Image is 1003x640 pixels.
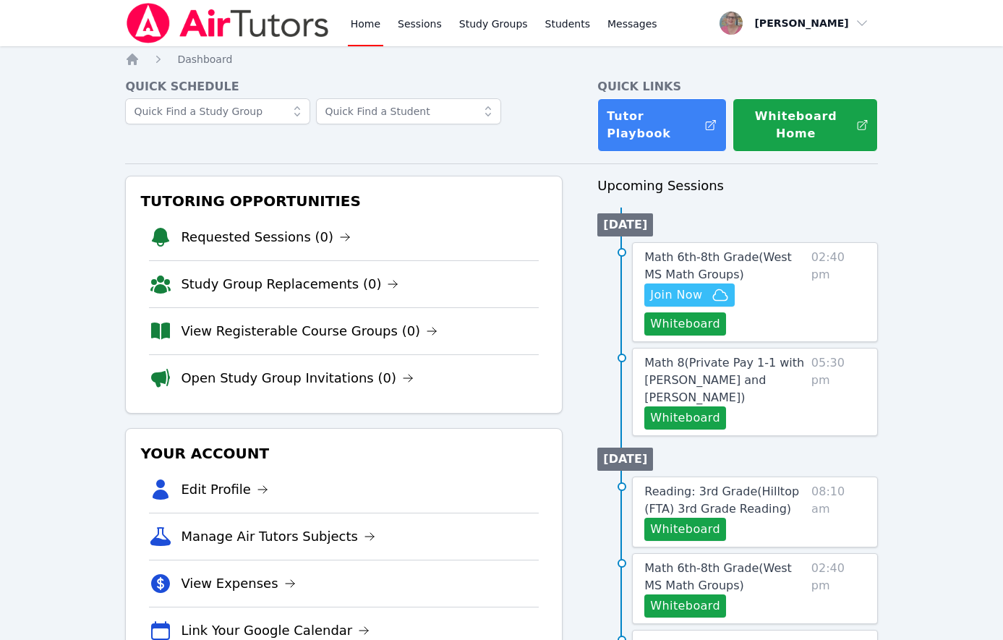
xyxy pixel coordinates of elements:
[137,188,550,214] h3: Tutoring Opportunities
[644,483,806,518] a: Reading: 3rd Grade(Hilltop (FTA) 3rd Grade Reading)
[181,526,375,547] a: Manage Air Tutors Subjects
[181,227,351,247] a: Requested Sessions (0)
[181,274,398,294] a: Study Group Replacements (0)
[644,406,726,430] button: Whiteboard
[644,485,799,516] span: Reading: 3rd Grade ( Hilltop (FTA) 3rd Grade Reading )
[811,483,866,541] span: 08:10 am
[597,213,653,236] li: [DATE]
[733,98,878,152] button: Whiteboard Home
[644,312,726,336] button: Whiteboard
[644,250,792,281] span: Math 6th-8th Grade ( West MS Math Groups )
[811,354,866,430] span: 05:30 pm
[644,249,806,283] a: Math 6th-8th Grade(West MS Math Groups)
[597,98,726,152] a: Tutor Playbook
[644,594,726,618] button: Whiteboard
[644,561,792,592] span: Math 6th-8th Grade ( West MS Math Groups )
[177,54,232,65] span: Dashboard
[181,573,295,594] a: View Expenses
[650,286,702,304] span: Join Now
[644,354,806,406] a: Math 8(Private Pay 1-1 with [PERSON_NAME] and [PERSON_NAME])
[644,560,806,594] a: Math 6th-8th Grade(West MS Math Groups)
[177,52,232,67] a: Dashboard
[181,368,414,388] a: Open Study Group Invitations (0)
[597,448,653,471] li: [DATE]
[137,440,550,466] h3: Your Account
[811,249,866,336] span: 02:40 pm
[597,176,877,196] h3: Upcoming Sessions
[125,52,877,67] nav: Breadcrumb
[597,78,877,95] h4: Quick Links
[181,321,438,341] a: View Registerable Course Groups (0)
[125,78,563,95] h4: Quick Schedule
[181,479,268,500] a: Edit Profile
[644,283,734,307] button: Join Now
[607,17,657,31] span: Messages
[125,3,330,43] img: Air Tutors
[644,356,804,404] span: Math 8 ( Private Pay 1-1 with [PERSON_NAME] and [PERSON_NAME] )
[125,98,310,124] input: Quick Find a Study Group
[644,518,726,541] button: Whiteboard
[316,98,501,124] input: Quick Find a Student
[811,560,866,618] span: 02:40 pm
